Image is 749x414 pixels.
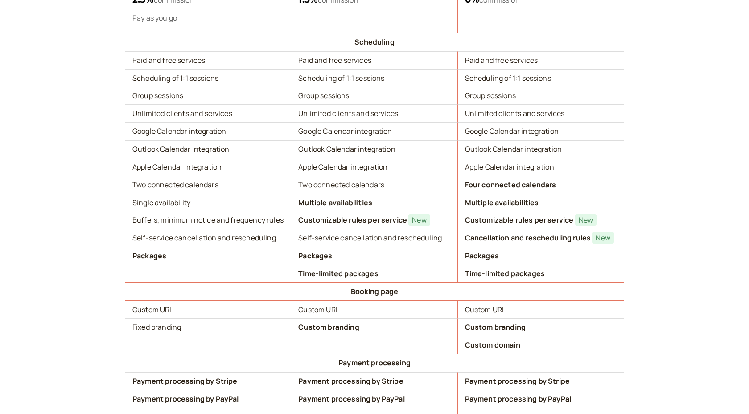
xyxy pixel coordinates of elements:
[298,269,378,278] b: Time-limited packages
[465,376,570,386] b: Payment processing by Stripe
[125,33,624,51] td: Scheduling
[465,180,556,190] b: Four connected calendars
[291,87,457,104] td: Group sessions
[132,251,166,261] b: Packages
[125,318,291,336] td: Fixed branding
[291,51,457,69] td: Paid and free services
[704,371,749,414] iframe: Chat Widget
[465,198,539,207] b: Multiple availabilities
[291,122,457,140] td: Google Calendar integration
[132,394,239,404] b: Payment processing by PayPal
[704,371,749,414] div: Widget de chat
[458,140,624,158] td: Outlook Calendar integration
[298,376,403,386] b: Payment processing by Stripe
[458,104,624,122] td: Unlimited clients and services
[125,176,291,194] td: Two connected calendars
[125,87,291,104] td: Group sessions
[291,69,457,87] td: Scheduling of 1:1 sessions
[458,69,624,87] td: Scheduling of 1:1 sessions
[125,158,291,176] td: Apple Calendar integration
[465,322,526,332] b: Custom branding
[465,394,571,404] b: Payment processing by PayPal
[298,394,404,404] b: Payment processing by PayPal
[592,232,613,244] span: New
[125,122,291,140] td: Google Calendar integration
[465,269,545,278] b: Time-limited packages
[458,122,624,140] td: Google Calendar integration
[298,322,359,332] b: Custom branding
[125,194,291,211] td: Single availability
[465,340,520,350] b: Custom domain
[458,301,624,319] td: Custom URL
[298,198,372,207] b: Multiple availabilities
[125,69,291,87] td: Scheduling of 1:1 sessions
[125,354,624,372] td: Payment processing
[291,158,457,176] td: Apple Calendar integration
[291,176,457,194] td: Two connected calendars
[465,215,574,225] b: Customizable rules per service
[125,229,291,247] td: Self-service cancellation and rescheduling
[298,215,407,225] b: Customizable rules per service
[458,87,624,104] td: Group sessions
[575,214,597,226] span: New
[465,251,499,261] b: Packages
[291,104,457,122] td: Unlimited clients and services
[125,211,291,229] td: Buffers, minimum notice and frequency rules
[125,282,624,301] td: Booking page
[125,104,291,122] td: Unlimited clients and services
[125,301,291,319] td: Custom URL
[298,251,332,261] b: Packages
[291,229,457,247] td: Self-service cancellation and rescheduling
[125,140,291,158] td: Outlook Calendar integration
[125,51,291,69] td: Paid and free services
[408,214,430,226] span: New
[291,140,457,158] td: Outlook Calendar integration
[291,301,457,319] td: Custom URL
[458,158,624,176] td: Apple Calendar integration
[458,51,624,69] td: Paid and free services
[132,376,237,386] b: Payment processing by Stripe
[132,13,284,23] p: Pay as you go
[465,233,591,243] b: Cancellation and rescheduling rules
